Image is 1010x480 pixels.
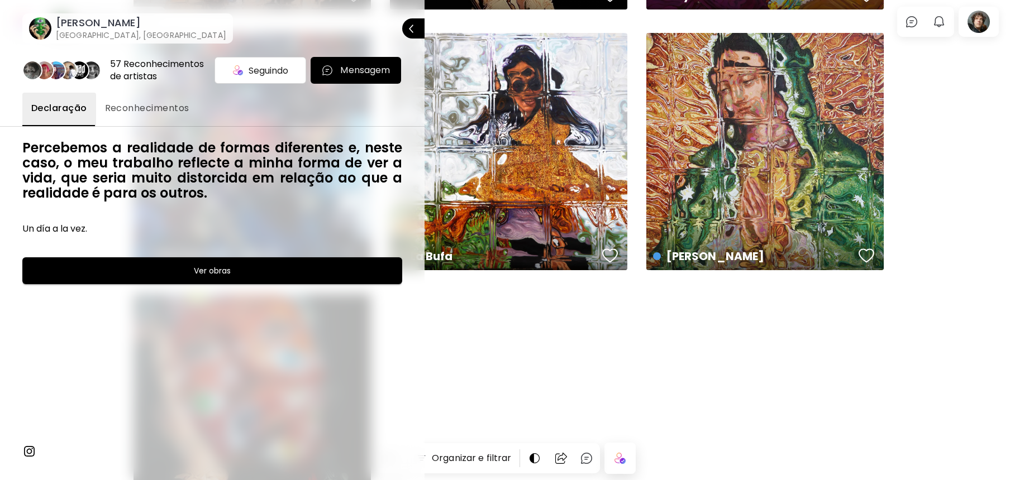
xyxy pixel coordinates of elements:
img: instagram [22,444,36,458]
button: Ver obras [22,257,402,284]
img: chatIcon [321,64,334,76]
span: Seguindo [249,64,288,78]
span: Reconhecimentos [105,102,189,115]
h6: Un día a la vez. [22,223,402,235]
h6: Ver obras [194,264,231,277]
h6: [GEOGRAPHIC_DATA], [GEOGRAPHIC_DATA] [56,30,226,41]
h6: Percebemos a realidade de formas diferentes e, neste caso, o meu trabalho reflecte a minha forma ... [22,140,402,200]
span: Declaração [31,102,87,115]
div: Seguindo [215,57,306,84]
p: Mensagem [340,64,390,77]
img: icon [233,65,243,75]
h6: [PERSON_NAME] [56,16,226,30]
div: 57 Reconhecimentos de artistas [110,58,210,83]
button: chatIconMensagem [311,57,401,84]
